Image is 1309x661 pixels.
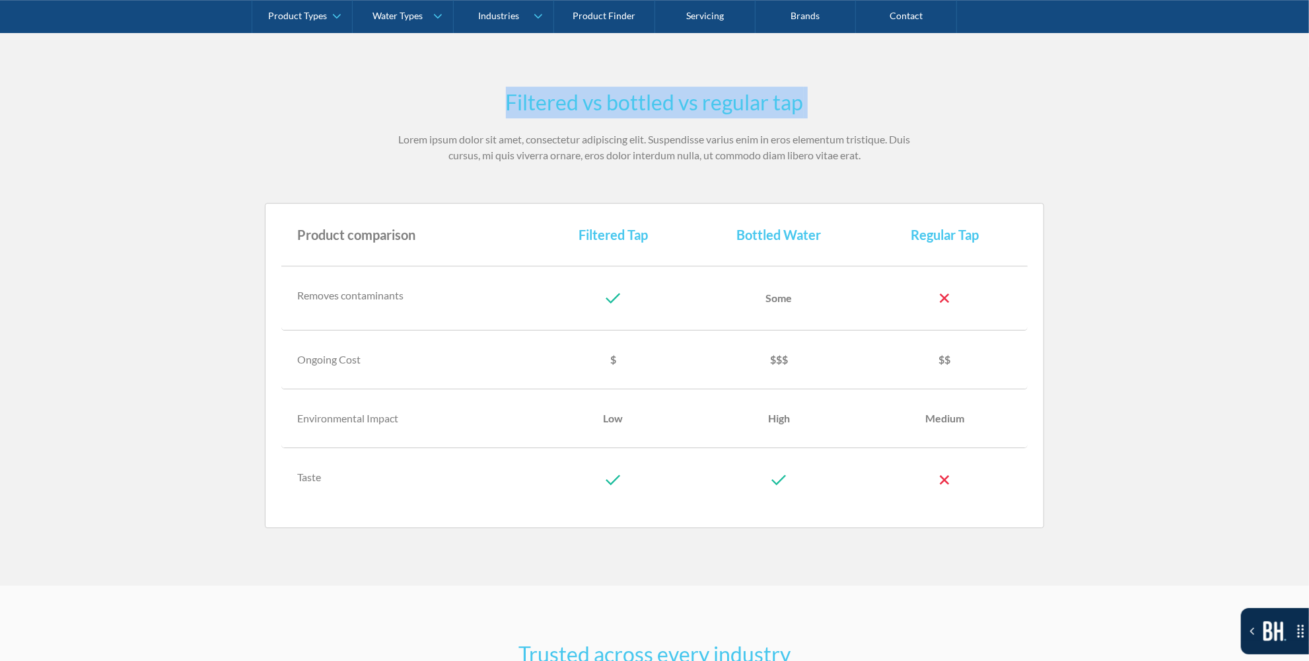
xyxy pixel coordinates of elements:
div: Regular Tap [911,225,979,245]
h2: Filtered vs bottled vs regular tap [397,87,912,118]
div: Medium [925,410,964,426]
div: Taste [297,469,514,485]
div: $$$ [770,352,788,368]
div: Water Types [373,11,423,22]
p: Lorem ipsum dolor sit amet, consectetur adipiscing elit. Suspendisse varius enim in eros elementu... [397,132,912,163]
div: Product comparison [297,225,415,244]
div: Ongoing Cost [297,352,514,368]
div: Filtered Tap [579,225,648,245]
div: Removes contaminants [297,288,514,303]
div: $ [610,352,616,368]
div: Environmental Impact [297,410,514,426]
div: High [768,410,790,426]
div: Industries [478,11,519,22]
div: $$ [938,352,950,368]
div: Product Types [268,11,327,22]
div: Bottled Water [736,225,821,245]
div: Low [603,410,623,426]
div: Some [765,290,792,306]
